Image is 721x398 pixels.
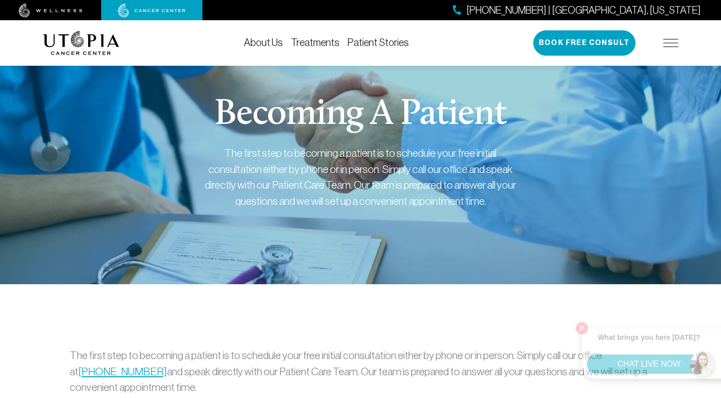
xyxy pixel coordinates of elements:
a: Treatments [291,37,340,48]
a: Patient Stories [348,37,409,48]
a: About Us [244,37,283,48]
img: wellness [19,4,82,18]
img: cancer center [118,4,186,18]
span: [PHONE_NUMBER] | [GEOGRAPHIC_DATA], [US_STATE] [466,3,701,18]
h1: Becoming A Patient [215,97,506,133]
img: icon-hamburger [663,39,678,47]
a: [PHONE_NUMBER] [78,366,167,377]
p: The first step to becoming a patient is to schedule your free initial consultation either by phon... [70,347,651,395]
div: The first step to becoming a patient is to schedule your free initial consultation either by phon... [204,145,518,209]
button: Book Free Consult [533,30,635,56]
img: logo [43,31,119,55]
a: [PHONE_NUMBER] | [GEOGRAPHIC_DATA], [US_STATE] [453,3,701,18]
